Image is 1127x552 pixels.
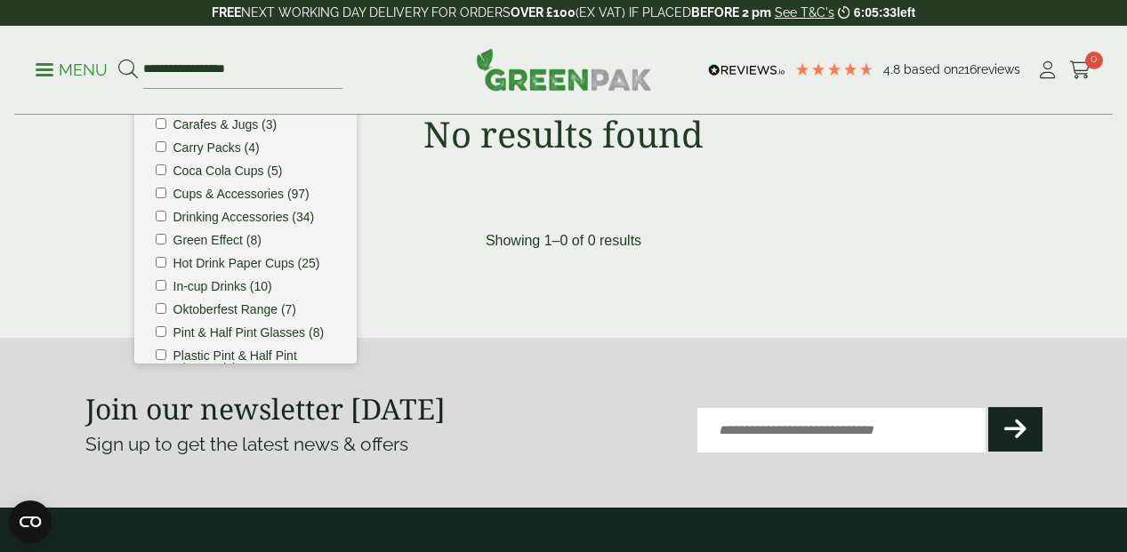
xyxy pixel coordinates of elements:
label: Hot Drink Paper Cups (25) [173,257,320,269]
strong: OVER £100 [511,5,576,20]
div: 4.79 Stars [794,61,874,77]
span: 0 [1085,52,1103,69]
span: reviews [977,62,1020,76]
strong: FREE [212,5,241,20]
strong: Join our newsletter [DATE] [85,389,446,428]
label: Carry Packs (4) [173,141,260,154]
h1: No results found [85,113,1042,156]
label: Oktoberfest Range (7) [173,303,297,316]
label: Plastic Pint & Half Pint Glasses (1) [173,349,335,374]
button: Open CMP widget [9,500,52,543]
p: Showing 1–0 of 0 results [486,230,641,252]
strong: BEFORE 2 pm [691,5,771,20]
span: 216 [958,62,977,76]
span: Based on [904,62,958,76]
span: 6:05:33 [854,5,897,20]
i: Cart [1069,61,1091,79]
span: 4.8 [883,62,904,76]
a: 0 [1069,57,1091,84]
p: Sign up to get the latest news & offers [85,430,516,459]
label: Pint & Half Pint Glasses (8) [173,326,325,339]
img: REVIEWS.io [708,64,785,76]
label: Drinking Accessories (34) [173,211,315,223]
img: GreenPak Supplies [476,48,652,91]
a: Menu [36,60,108,77]
label: Coca Cola Cups (5) [173,164,283,177]
i: My Account [1036,61,1059,79]
p: Menu [36,60,108,81]
label: In-cup Drinks (10) [173,280,272,292]
label: Carafes & Jugs (3) [173,118,278,131]
a: See T&C's [775,5,834,20]
label: Green Effect (8) [173,234,262,246]
label: Cups & Accessories (97) [173,188,310,200]
span: left [897,5,915,20]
